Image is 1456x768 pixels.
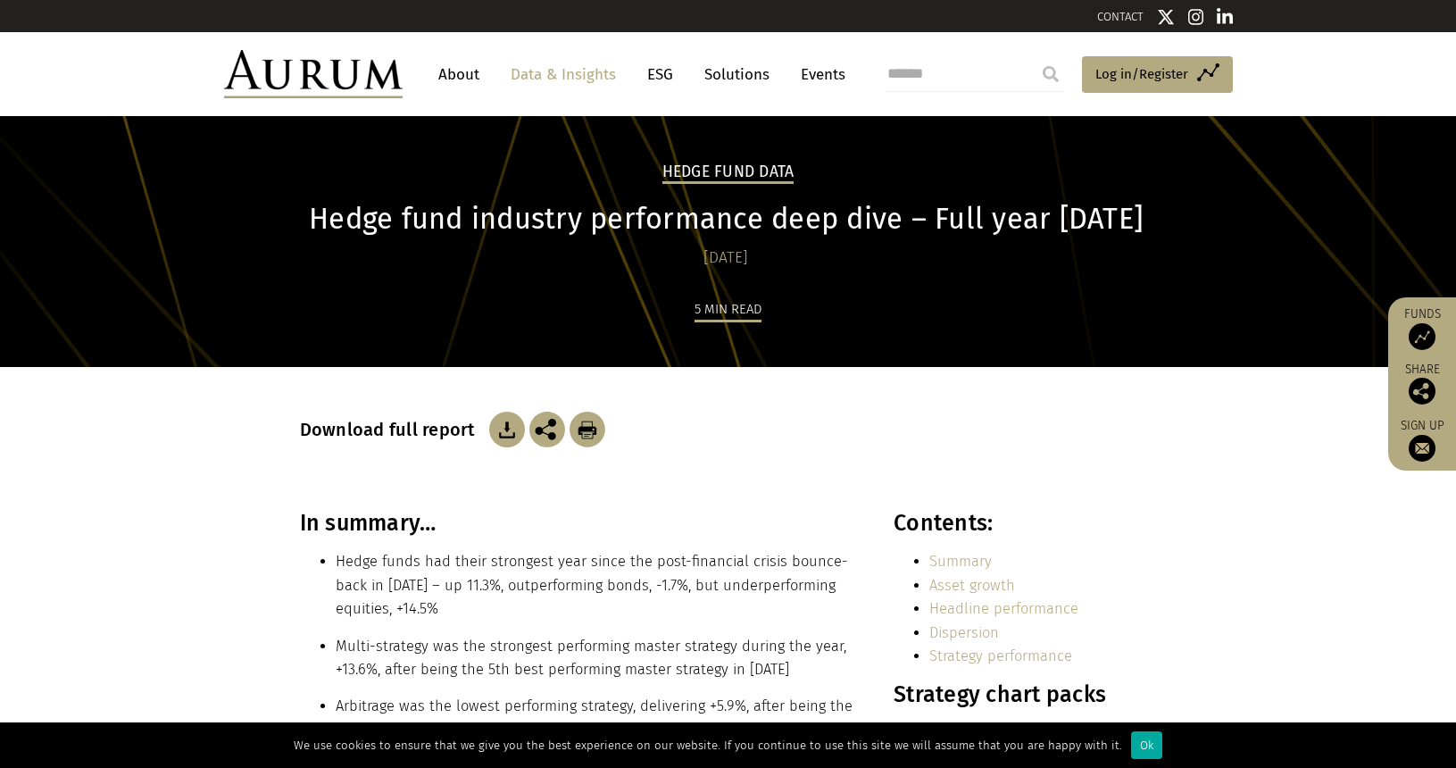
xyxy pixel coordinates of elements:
h3: Strategy chart packs [894,681,1152,708]
li: Arbitrage was the lowest performing strategy, delivering +5.9%, after being the second-lowest per... [336,695,855,742]
h3: Download full report [300,419,485,440]
a: About [429,58,488,91]
h3: In summary… [300,510,855,537]
li: Multi-strategy was the strongest performing master strategy during the year, +13.6%, after being ... [336,635,855,682]
a: Sign up [1397,418,1447,462]
a: Dispersion [929,624,999,641]
h3: Contents: [894,510,1152,537]
a: Log in/Register [1082,56,1233,94]
span: Log in/Register [1095,63,1188,85]
h1: Hedge fund industry performance deep dive – Full year [DATE] [300,202,1152,237]
h2: Hedge Fund Data [662,163,795,184]
a: Funds [1397,306,1447,350]
img: Twitter icon [1157,8,1175,26]
a: Headline performance [929,600,1078,617]
div: [DATE] [300,246,1152,271]
div: 5 min read [695,298,761,322]
img: Download Article [489,412,525,447]
img: Linkedin icon [1217,8,1233,26]
div: Share [1397,363,1447,405]
div: Ok [1131,731,1162,759]
a: Data & Insights [502,58,625,91]
img: Sign up to our newsletter [1409,435,1435,462]
a: Strategy performance [929,647,1072,664]
img: Share this post [1409,378,1435,405]
input: Submit [1033,56,1069,92]
a: Events [792,58,845,91]
li: Hedge funds had their strongest year since the post-financial crisis bounce-back in [DATE] – up 1... [336,550,855,621]
a: ESG [638,58,682,91]
a: Summary [929,553,992,570]
img: Share this post [529,412,565,447]
img: Aurum [224,50,403,98]
a: Asset growth [929,577,1015,594]
img: Instagram icon [1188,8,1204,26]
img: Download Article [570,412,605,447]
img: Access Funds [1409,323,1435,350]
a: Solutions [695,58,778,91]
a: CONTACT [1097,10,1144,23]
